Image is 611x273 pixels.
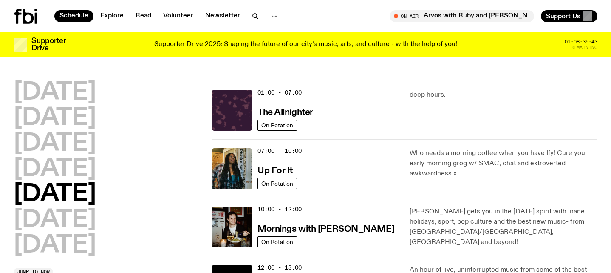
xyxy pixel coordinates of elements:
button: [DATE] [14,132,96,156]
a: Up For It [257,165,293,175]
button: [DATE] [14,208,96,232]
h3: Up For It [257,167,293,175]
span: 10:00 - 12:00 [257,205,302,213]
a: Schedule [54,10,93,22]
span: Remaining [571,45,597,50]
button: On AirArvos with Ruby and [PERSON_NAME] [390,10,534,22]
img: Ify - a Brown Skin girl with black braided twists, looking up to the side with her tongue stickin... [212,148,252,189]
a: The Allnighter [257,106,313,117]
span: On Rotation [261,239,293,245]
a: On Rotation [257,120,297,131]
h3: Supporter Drive [31,37,65,52]
button: [DATE] [14,106,96,130]
img: Sam blankly stares at the camera, brightly lit by a camera flash wearing a hat collared shirt and... [212,207,252,247]
p: [PERSON_NAME] gets you in the [DATE] spirit with inane holidays, sport, pop culture and the best ... [410,207,597,247]
span: Support Us [546,12,580,20]
span: On Rotation [261,122,293,128]
button: [DATE] [14,183,96,207]
a: On Rotation [257,236,297,247]
span: 07:00 - 10:00 [257,147,302,155]
a: Explore [95,10,129,22]
span: 01:08:35:43 [565,40,597,44]
p: Supporter Drive 2025: Shaping the future of our city’s music, arts, and culture - with the help o... [154,41,457,49]
button: [DATE] [14,234,96,258]
a: Newsletter [200,10,245,22]
h3: Mornings with [PERSON_NAME] [257,225,394,234]
a: Volunteer [158,10,198,22]
button: Support Us [541,10,597,22]
span: On Rotation [261,180,293,187]
a: Mornings with [PERSON_NAME] [257,223,394,234]
p: deep hours. [410,90,597,100]
button: [DATE] [14,158,96,181]
a: Read [130,10,156,22]
button: [DATE] [14,81,96,105]
p: Who needs a morning coffee when you have Ify! Cure your early morning grog w/ SMAC, chat and extr... [410,148,597,179]
span: 01:00 - 07:00 [257,89,302,97]
span: 12:00 - 13:00 [257,264,302,272]
h3: The Allnighter [257,108,313,117]
a: On Rotation [257,178,297,189]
